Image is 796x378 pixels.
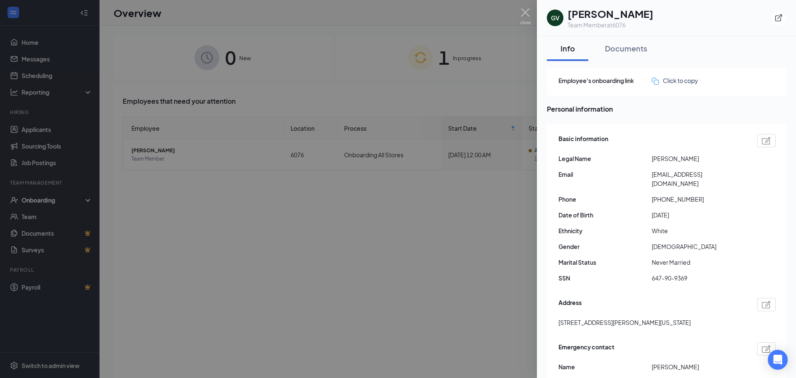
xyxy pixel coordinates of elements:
div: Team Member at 6076 [568,21,653,29]
span: SSN [558,273,652,283]
span: Basic information [558,134,608,147]
span: [PERSON_NAME] [652,362,745,371]
span: Email [558,170,652,179]
svg: ExternalLink [774,14,783,22]
span: Personal information [547,104,786,114]
span: [PERSON_NAME] [652,154,745,163]
span: 647-90-9369 [652,273,745,283]
span: Name [558,362,652,371]
button: ExternalLink [771,10,786,25]
div: GV [551,14,560,22]
span: Ethnicity [558,226,652,235]
span: Emergency contact [558,342,614,356]
span: [STREET_ADDRESS][PERSON_NAME][US_STATE] [558,318,691,327]
div: Open Intercom Messenger [768,350,788,370]
span: [EMAIL_ADDRESS][DOMAIN_NAME] [652,170,745,188]
span: Marital Status [558,258,652,267]
div: Info [555,43,580,54]
span: [DEMOGRAPHIC_DATA] [652,242,745,251]
span: Employee's onboarding link [558,76,652,85]
span: [PHONE_NUMBER] [652,195,745,204]
span: Phone [558,195,652,204]
span: White [652,226,745,235]
span: Legal Name [558,154,652,163]
h1: [PERSON_NAME] [568,7,653,21]
span: Gender [558,242,652,251]
div: Documents [605,43,647,54]
span: Date of Birth [558,210,652,219]
span: [DATE] [652,210,745,219]
span: Address [558,298,582,311]
img: click-to-copy.71757273a98fde459dfc.svg [652,78,659,85]
button: Click to copy [652,76,698,85]
span: Never Married [652,258,745,267]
